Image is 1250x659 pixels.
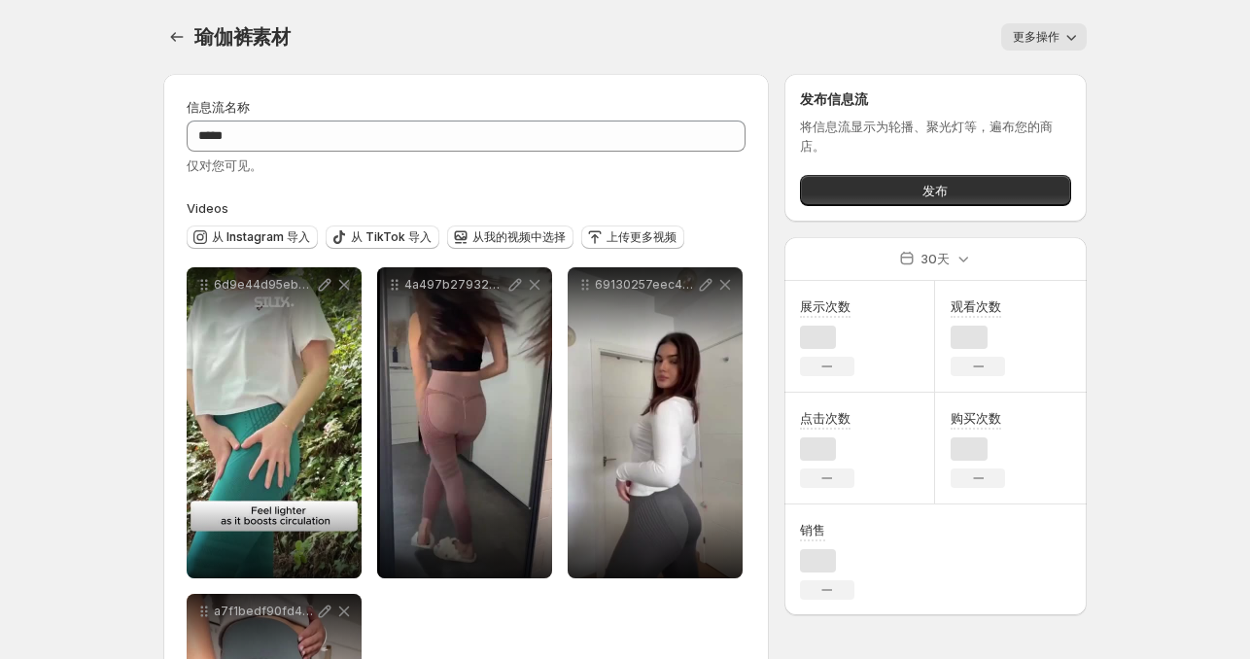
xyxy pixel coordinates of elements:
p: 4a497b2793274434a38360a2c1fd94b4 [404,277,505,293]
span: 从 TikTok 导入 [351,229,432,245]
h3: 购买次数 [951,408,1001,428]
button: 从 TikTok 导入 [326,225,439,249]
h3: 点击次数 [800,408,851,428]
h3: 销售 [800,520,825,539]
h3: 观看次数 [951,296,1001,316]
button: 设置 [163,23,191,51]
span: 发布 [922,181,948,200]
span: 仅对您可见。 [187,157,262,173]
p: 将信息流显示为轮播、聚光灯等，遍布您的商店。 [800,117,1071,156]
span: Videos [187,200,228,216]
div: 69130257eec4476695b1513cbed09e67 [568,267,743,578]
button: 从 Instagram 导入 [187,225,318,249]
button: 从我的视频中选择 [447,225,573,249]
span: 信息流名称 [187,99,250,115]
span: 从 Instagram 导入 [212,229,310,245]
h2: 发布信息流 [800,89,1071,109]
button: 上传更多视频 [581,225,684,249]
span: 更多操作 [1013,29,1059,45]
div: 4a497b2793274434a38360a2c1fd94b4 [377,267,552,578]
span: 上传更多视频 [607,229,677,245]
button: 更多操作 [1001,23,1087,51]
h3: 展示次数 [800,296,851,316]
div: 6d9e44d95eb844e88091fa9281c255ff [187,267,362,578]
p: 6d9e44d95eb844e88091fa9281c255ff [214,277,315,293]
span: 瑜伽裤素材 [194,25,291,49]
p: 69130257eec4476695b1513cbed09e67 [595,277,696,293]
p: 30天 [920,249,950,268]
span: 从我的视频中选择 [472,229,566,245]
button: 发布 [800,175,1071,206]
p: a7f1bedf90fd4b0abcca787b94e08a1e [214,604,315,619]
